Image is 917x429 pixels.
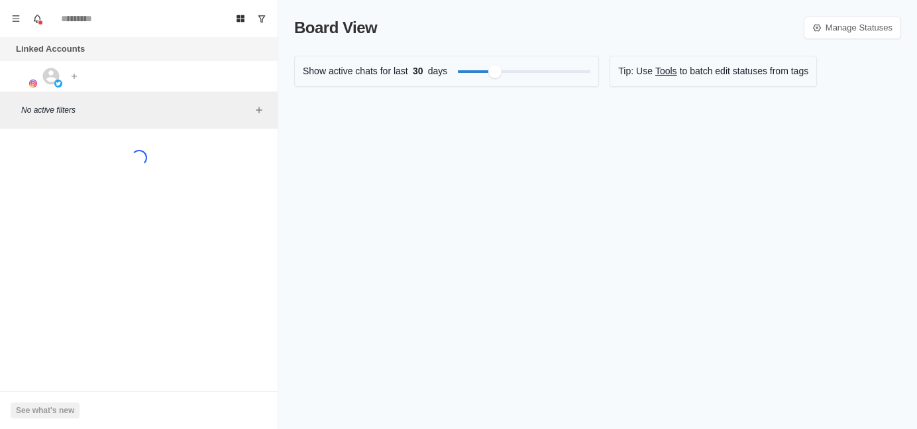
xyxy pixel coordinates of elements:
img: picture [54,80,62,88]
p: Show active chats for last [303,64,408,78]
a: Manage Statuses [804,17,901,39]
span: 30 [408,64,428,78]
p: Linked Accounts [16,42,85,56]
button: Add account [66,68,82,84]
a: Tools [655,64,677,78]
button: Show unread conversations [251,8,272,29]
img: picture [29,80,37,88]
button: Notifications [27,8,48,29]
div: Filter by activity days [488,65,502,78]
button: Add filters [251,102,267,118]
p: to batch edit statuses from tags [680,64,809,78]
p: Tip: Use [618,64,653,78]
button: See what's new [11,402,80,418]
p: Board View [294,16,377,40]
button: Menu [5,8,27,29]
p: No active filters [21,104,251,116]
p: days [428,64,448,78]
button: Board View [230,8,251,29]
